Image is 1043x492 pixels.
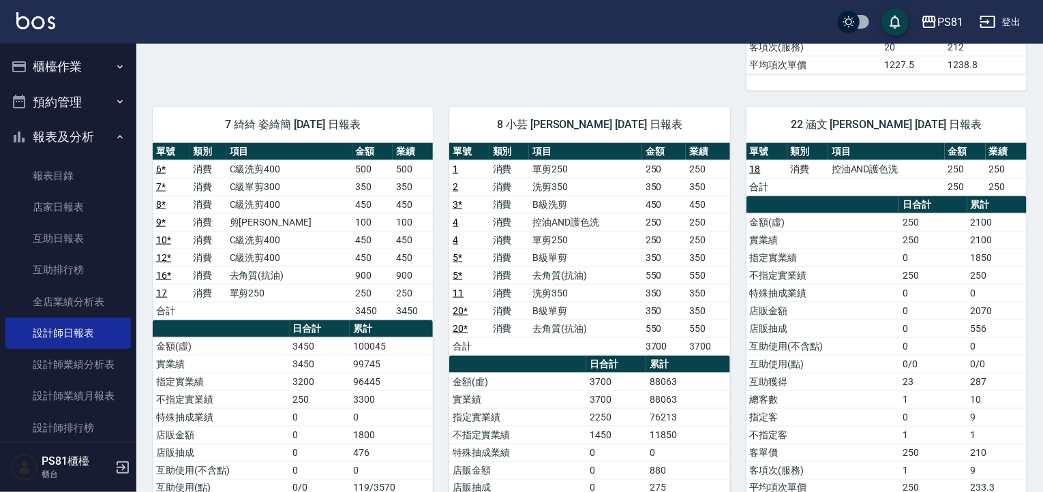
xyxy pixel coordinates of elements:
[350,320,433,338] th: 累計
[352,213,393,231] td: 100
[899,249,967,266] td: 0
[352,143,393,161] th: 金額
[226,231,352,249] td: C級洗剪400
[393,196,433,213] td: 450
[42,468,111,480] p: 櫃台
[449,461,586,479] td: 店販金額
[899,302,967,320] td: 0
[787,160,828,178] td: 消費
[489,320,529,337] td: 消費
[686,266,729,284] td: 550
[350,390,433,408] td: 3300
[642,302,686,320] td: 350
[489,249,529,266] td: 消費
[190,249,226,266] td: 消費
[352,231,393,249] td: 450
[746,143,1027,196] table: a dense table
[642,320,686,337] td: 550
[642,231,686,249] td: 250
[5,84,131,120] button: 預約管理
[290,444,350,461] td: 0
[350,444,433,461] td: 476
[529,284,642,302] td: 洗剪350
[352,196,393,213] td: 450
[529,143,642,161] th: 項目
[352,249,393,266] td: 450
[290,320,350,338] th: 日合計
[350,426,433,444] td: 1800
[393,284,433,302] td: 250
[646,444,729,461] td: 0
[5,119,131,155] button: 報表及分析
[190,160,226,178] td: 消費
[967,249,1027,266] td: 1850
[5,254,131,286] a: 互助排行榜
[352,266,393,284] td: 900
[967,284,1027,302] td: 0
[750,164,761,174] a: 18
[153,444,290,461] td: 店販抽成
[529,231,642,249] td: 單剪250
[586,426,646,444] td: 1450
[153,390,290,408] td: 不指定實業績
[42,455,111,468] h5: PS81櫃檯
[881,38,945,56] td: 20
[226,249,352,266] td: C級洗剪400
[945,38,1027,56] td: 212
[352,160,393,178] td: 500
[828,160,945,178] td: 控油AND護色洗
[746,178,787,196] td: 合計
[529,302,642,320] td: B級單剪
[290,337,350,355] td: 3450
[489,143,529,161] th: 類別
[986,143,1027,161] th: 業績
[226,196,352,213] td: C級洗剪400
[529,213,642,231] td: 控油AND護色洗
[529,249,642,266] td: B級單剪
[646,408,729,426] td: 76213
[190,284,226,302] td: 消費
[746,426,900,444] td: 不指定客
[646,426,729,444] td: 11850
[586,408,646,426] td: 2250
[190,178,226,196] td: 消費
[881,8,909,35] button: save
[881,56,945,74] td: 1227.5
[899,408,967,426] td: 0
[5,223,131,254] a: 互助日報表
[746,56,881,74] td: 平均項次單價
[686,302,729,320] td: 350
[746,320,900,337] td: 店販抽成
[899,373,967,390] td: 23
[899,213,967,231] td: 250
[5,286,131,318] a: 全店業績分析表
[974,10,1027,35] button: 登出
[899,444,967,461] td: 250
[746,444,900,461] td: 客單價
[449,408,586,426] td: 指定實業績
[153,373,290,390] td: 指定實業績
[350,461,433,479] td: 0
[5,318,131,349] a: 設計師日報表
[350,355,433,373] td: 99745
[393,213,433,231] td: 100
[746,266,900,284] td: 不指定實業績
[746,355,900,373] td: 互助使用(點)
[746,390,900,408] td: 總客數
[5,160,131,191] a: 報表目錄
[11,454,38,481] img: Person
[686,143,729,161] th: 業績
[489,160,529,178] td: 消費
[489,196,529,213] td: 消費
[746,408,900,426] td: 指定客
[290,408,350,426] td: 0
[352,302,393,320] td: 3450
[967,266,1027,284] td: 250
[453,164,458,174] a: 1
[686,160,729,178] td: 250
[967,196,1027,214] th: 累計
[449,426,586,444] td: 不指定實業績
[967,320,1027,337] td: 556
[746,373,900,390] td: 互助獲得
[899,284,967,302] td: 0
